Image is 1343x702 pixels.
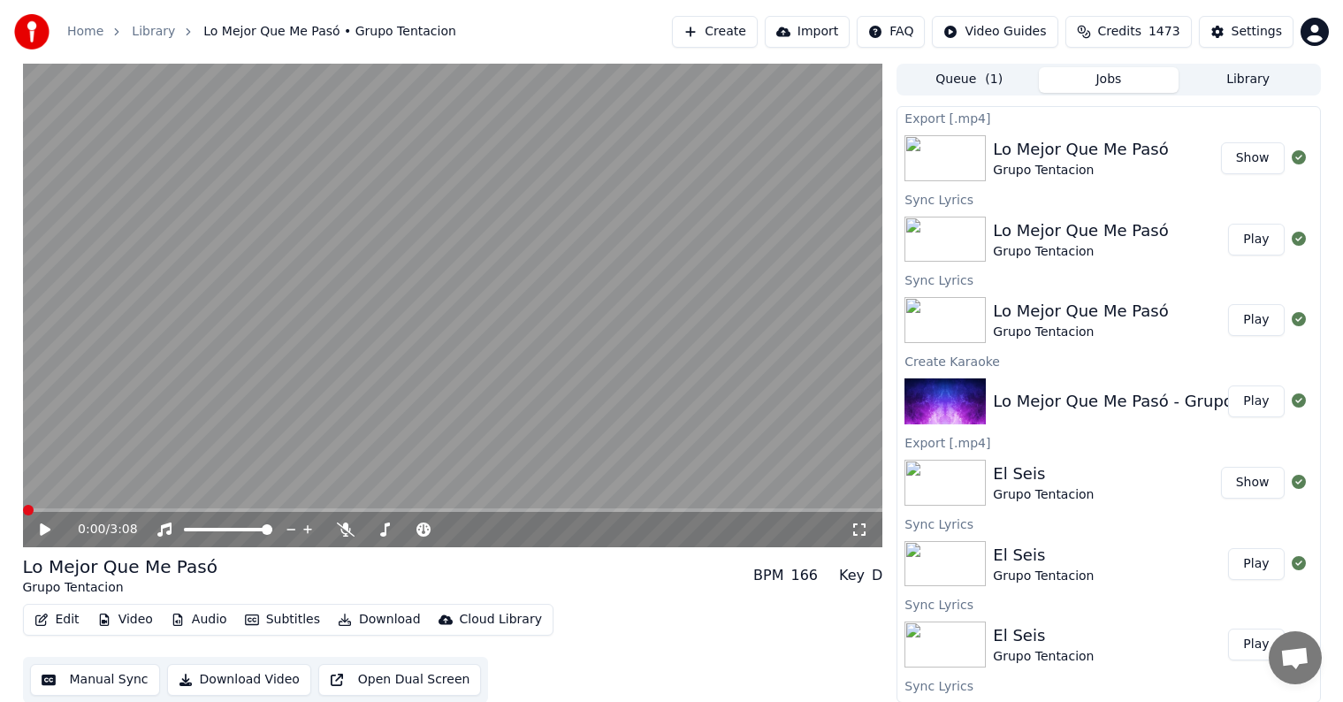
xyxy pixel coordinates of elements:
div: Grupo Tentacion [993,243,1168,261]
div: Sync Lyrics [897,593,1319,614]
div: BPM [753,565,783,586]
button: Show [1221,142,1285,174]
button: Video [90,607,160,632]
span: 1473 [1148,23,1180,41]
img: youka [14,14,50,50]
button: Play [1228,224,1284,256]
div: Create Karaoke [897,350,1319,371]
a: Home [67,23,103,41]
button: Credits1473 [1065,16,1192,48]
div: Lo Mejor Que Me Pasó [993,218,1168,243]
button: Open Dual Screen [318,664,482,696]
div: Sync Lyrics [897,188,1319,210]
div: Lo Mejor Que Me Pasó [23,554,217,579]
button: Play [1228,304,1284,336]
div: Export [.mp4] [897,431,1319,453]
button: Settings [1199,16,1293,48]
button: Subtitles [238,607,327,632]
div: Sync Lyrics [897,675,1319,696]
div: Grupo Tentacion [993,648,1094,666]
div: Lo Mejor Que Me Pasó [993,299,1168,324]
div: Lo Mejor Que Me Pasó [993,137,1168,162]
div: D [872,565,882,586]
button: FAQ [857,16,925,48]
div: Grupo Tentacion [993,486,1094,504]
button: Jobs [1039,67,1179,93]
div: El Seis [993,623,1094,648]
button: Play [1228,629,1284,660]
span: Credits [1098,23,1141,41]
div: Settings [1232,23,1282,41]
div: El Seis [993,462,1094,486]
div: / [78,521,120,538]
button: Library [1179,67,1318,93]
div: Grupo Tentacion [993,324,1168,341]
div: Key [839,565,865,586]
div: Grupo Tentacion [23,579,217,597]
div: Sync Lyrics [897,513,1319,534]
span: 0:00 [78,521,105,538]
button: Play [1228,548,1284,580]
button: Audio [164,607,234,632]
button: Show [1221,467,1285,499]
div: Lo Mejor Que Me Pasó - Grupo Tentacion [993,389,1314,414]
button: Create [672,16,758,48]
button: Video Guides [932,16,1057,48]
div: 166 [790,565,818,586]
div: Cloud Library [460,611,542,629]
div: El Seis [993,543,1094,568]
div: Grupo Tentacion [993,568,1094,585]
a: Library [132,23,175,41]
span: 3:08 [110,521,137,538]
button: Download Video [167,664,311,696]
button: Play [1228,385,1284,417]
div: Chat abierto [1269,631,1322,684]
button: Queue [899,67,1039,93]
div: Sync Lyrics [897,269,1319,290]
span: Lo Mejor Que Me Pasó • Grupo Tentacion [203,23,456,41]
button: Import [765,16,850,48]
span: ( 1 ) [985,71,1003,88]
button: Manual Sync [30,664,160,696]
button: Edit [27,607,87,632]
div: Grupo Tentacion [993,162,1168,179]
button: Download [331,607,428,632]
nav: breadcrumb [67,23,456,41]
div: Export [.mp4] [897,107,1319,128]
